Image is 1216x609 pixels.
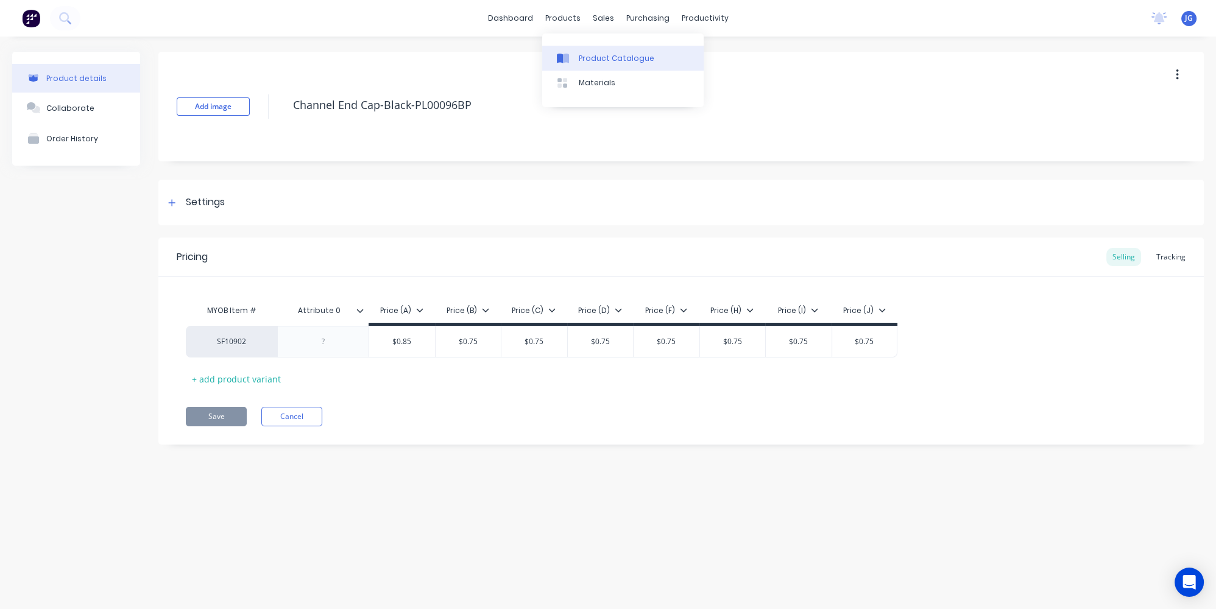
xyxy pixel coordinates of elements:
div: Selling [1106,248,1141,266]
a: Materials [542,71,704,95]
div: + add product variant [186,370,287,389]
div: SF10902$0.85$0.75$0.75$0.75$0.75$0.75$0.75$0.75 [186,326,897,357]
button: Add image [177,97,250,116]
div: Attribute 0 [277,298,369,323]
div: Price (C) [512,305,556,316]
div: purchasing [620,9,676,27]
div: $0.75 [700,326,766,357]
div: products [539,9,587,27]
div: Price (B) [447,305,489,316]
div: $0.75 [436,326,501,357]
div: Price (H) [710,305,754,316]
div: Price (A) [380,305,423,316]
div: $0.75 [568,326,634,357]
div: Pricing [177,250,208,264]
button: Product details [12,64,140,93]
div: Tracking [1150,248,1192,266]
div: Product Catalogue [579,53,654,64]
div: $0.85 [369,326,435,357]
div: Product details [46,74,107,83]
textarea: Channel End Cap-Black-PL00096BP [287,91,1094,119]
div: $0.75 [634,326,699,357]
a: dashboard [482,9,539,27]
div: $0.75 [501,326,567,357]
span: JG [1185,13,1193,24]
div: productivity [676,9,735,27]
div: Price (F) [645,305,687,316]
div: MYOB Item # [186,298,277,323]
div: SF10902 [198,336,265,347]
div: Attribute 0 [277,295,361,326]
a: Product Catalogue [542,46,704,70]
button: Cancel [261,407,322,426]
div: sales [587,9,620,27]
div: $0.75 [832,326,897,357]
div: $0.75 [766,326,832,357]
button: Order History [12,123,140,153]
button: Save [186,407,247,426]
div: Open Intercom Messenger [1175,568,1204,597]
div: Price (J) [843,305,886,316]
div: Settings [186,195,225,210]
div: Order History [46,134,98,143]
div: Price (D) [578,305,622,316]
button: Collaborate [12,93,140,123]
img: Factory [22,9,40,27]
div: Materials [579,77,615,88]
div: Price (I) [778,305,818,316]
div: Collaborate [46,104,94,113]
